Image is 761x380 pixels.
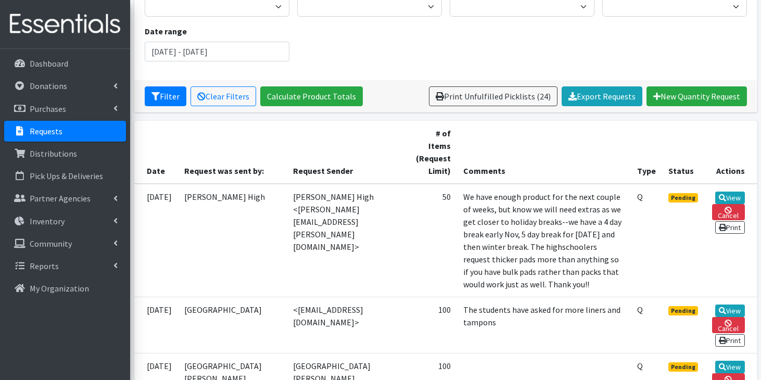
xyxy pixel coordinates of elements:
p: Reports [30,261,59,271]
a: Pick Ups & Deliveries [4,166,126,186]
a: Requests [4,121,126,142]
button: Filter [145,86,186,106]
p: Donations [30,81,67,91]
p: Pick Ups & Deliveries [30,171,103,181]
p: Community [30,238,72,249]
th: Request was sent by: [178,121,287,184]
th: Status [662,121,706,184]
td: 50 [405,184,456,297]
label: Date range [145,25,187,37]
p: Requests [30,126,62,136]
th: Type [631,121,662,184]
p: Partner Agencies [30,193,91,204]
td: [PERSON_NAME] High [178,184,287,297]
a: Purchases [4,98,126,119]
td: <[EMAIL_ADDRESS][DOMAIN_NAME]> [287,297,405,353]
td: 100 [405,297,456,353]
a: Cancel [712,317,745,333]
abbr: Quantity [637,361,643,371]
a: Community [4,233,126,254]
input: January 1, 2011 - December 31, 2011 [145,42,289,61]
p: Inventory [30,216,65,226]
td: [GEOGRAPHIC_DATA] [178,297,287,353]
td: [DATE] [134,184,178,297]
td: We have enough product for the next couple of weeks, but know we will need extras as we get close... [457,184,631,297]
span: Pending [668,362,698,372]
a: View [715,305,745,317]
p: Dashboard [30,58,68,69]
a: Dashboard [4,53,126,74]
span: Pending [668,193,698,202]
a: Cancel [712,204,745,220]
a: Print Unfulfilled Picklists (24) [429,86,557,106]
a: Export Requests [562,86,642,106]
a: Inventory [4,211,126,232]
td: The students have asked for more liners and tampons [457,297,631,353]
a: Partner Agencies [4,188,126,209]
abbr: Quantity [637,305,643,315]
a: Clear Filters [191,86,256,106]
p: Distributions [30,148,77,159]
a: Donations [4,75,126,96]
th: Actions [706,121,757,184]
a: Print [715,334,745,347]
th: Request Sender [287,121,405,184]
span: Pending [668,306,698,315]
a: Reports [4,256,126,276]
th: Comments [457,121,631,184]
p: My Organization [30,283,89,294]
a: New Quantity Request [646,86,747,106]
a: Calculate Product Totals [260,86,363,106]
img: HumanEssentials [4,7,126,42]
td: [DATE] [134,297,178,353]
th: # of Items (Request Limit) [405,121,456,184]
a: Print [715,221,745,234]
a: View [715,192,745,204]
a: View [715,361,745,373]
a: Distributions [4,143,126,164]
th: Date [134,121,178,184]
p: Purchases [30,104,66,114]
abbr: Quantity [637,192,643,202]
a: My Organization [4,278,126,299]
td: [PERSON_NAME] High <[PERSON_NAME][EMAIL_ADDRESS][PERSON_NAME][DOMAIN_NAME]> [287,184,405,297]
